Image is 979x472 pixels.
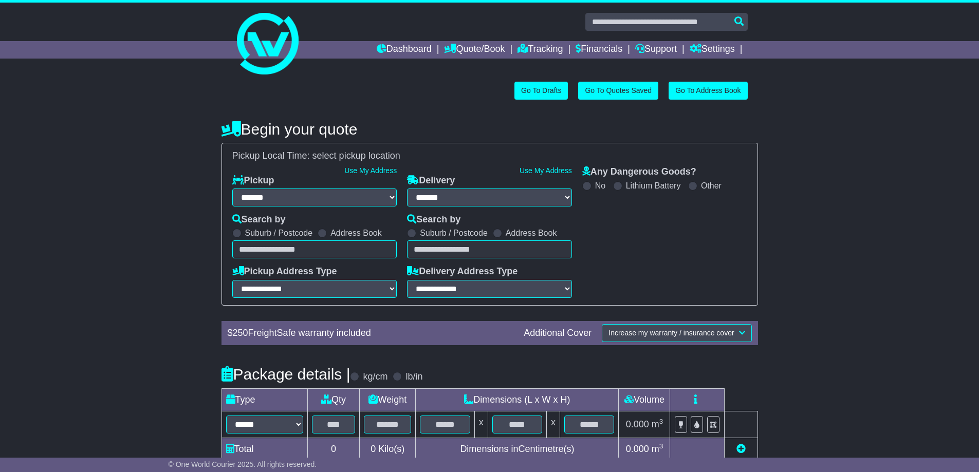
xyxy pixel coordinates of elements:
span: 0 [371,444,376,454]
td: 0 [307,438,360,460]
td: x [547,411,560,438]
td: Total [221,438,307,460]
label: Address Book [506,228,557,238]
label: Lithium Battery [626,181,681,191]
span: 250 [233,328,248,338]
td: Dimensions (L x W x H) [416,388,619,411]
label: Pickup Address Type [232,266,337,277]
div: $ FreightSafe warranty included [223,328,519,339]
label: kg/cm [363,371,387,383]
label: Suburb / Postcode [420,228,488,238]
button: Increase my warranty / insurance cover [602,324,751,342]
sup: 3 [659,418,663,425]
label: Delivery [407,175,455,186]
a: Use My Address [344,166,397,175]
span: 0.000 [626,444,649,454]
a: Go To Drafts [514,82,568,100]
td: x [474,411,488,438]
h4: Begin your quote [221,121,758,138]
h4: Package details | [221,366,350,383]
a: Go To Quotes Saved [578,82,658,100]
a: Tracking [518,41,563,59]
sup: 3 [659,442,663,450]
a: Quote/Book [444,41,505,59]
label: Any Dangerous Goods? [582,166,696,178]
label: Suburb / Postcode [245,228,313,238]
span: m [652,419,663,429]
label: No [595,181,605,191]
td: Kilo(s) [360,438,416,460]
label: Pickup [232,175,274,186]
span: 0.000 [626,419,649,429]
span: select pickup location [312,150,400,161]
td: Dimensions in Centimetre(s) [416,438,619,460]
a: Support [635,41,677,59]
span: © One World Courier 2025. All rights reserved. [169,460,317,468]
td: Qty [307,388,360,411]
td: Type [221,388,307,411]
a: Dashboard [377,41,432,59]
td: Volume [619,388,670,411]
div: Additional Cover [519,328,597,339]
label: Search by [232,214,286,225]
span: m [652,444,663,454]
a: Use My Address [520,166,572,175]
label: Address Book [330,228,382,238]
a: Add new item [736,444,746,454]
a: Go To Address Book [669,82,747,100]
td: Weight [360,388,416,411]
label: Search by [407,214,460,225]
label: lb/in [405,371,422,383]
label: Other [701,181,722,191]
div: Pickup Local Time: [227,150,752,162]
label: Delivery Address Type [407,266,518,277]
a: Financials [576,41,622,59]
a: Settings [690,41,735,59]
span: Increase my warranty / insurance cover [608,329,734,337]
